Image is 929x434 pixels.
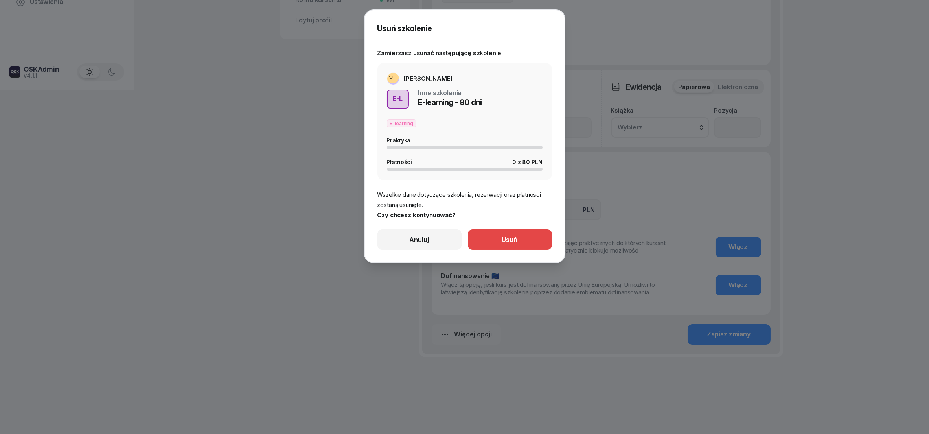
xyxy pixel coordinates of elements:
[387,159,417,165] div: Płatności
[390,92,406,106] div: E-L
[377,39,552,58] div: Zamierzasz usunać następującę szkolenie:
[468,229,552,250] button: Usuń
[377,229,462,250] button: Anuluj
[387,137,411,144] span: Praktyka
[377,210,552,220] div: Czy chcesz kontynuować?
[512,159,542,165] div: 0 z 80 PLN
[410,235,429,245] div: Anuluj
[377,23,552,34] h2: Usuń szkolenie
[418,90,462,96] div: Inne szkolenie
[387,119,416,127] span: E-learning
[418,96,482,109] div: E-learning - 90 dni
[502,235,518,245] div: Usuń
[404,76,453,81] div: [PERSON_NAME]
[387,90,409,109] button: E-L
[377,190,552,210] div: Wszelkie dane dotyczące szkolenia, rezerwacji oraz płatności zostaną usunięte.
